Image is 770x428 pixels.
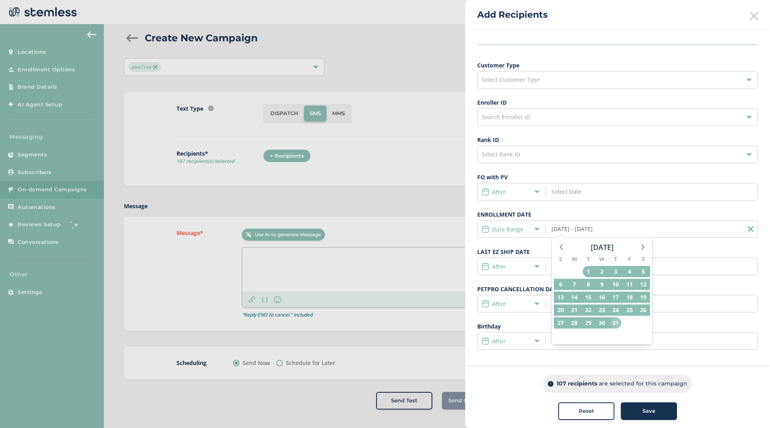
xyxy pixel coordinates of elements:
div: M [567,255,581,265]
div: W [595,255,609,265]
label: After [492,262,506,271]
label: Rank ID [477,136,758,144]
span: Thursday, July 10, 2025 [610,279,621,290]
span: Thursday, July 3, 2025 [610,266,621,277]
span: Tuesday, July 22, 2025 [583,304,594,316]
span: Select Customer Type [482,76,540,83]
label: ENROLLMENT DATE [477,210,758,219]
label: Enroller ID [477,98,758,107]
label: After [492,300,506,308]
span: Saturday, July 12, 2025 [638,279,649,290]
label: After [492,188,506,196]
span: Friday, July 18, 2025 [624,292,635,303]
span: Tuesday, July 1, 2025 [583,266,594,277]
span: Wednesday, July 2, 2025 [596,266,608,277]
span: Saturday, July 19, 2025 [638,292,649,303]
div: T [582,255,595,265]
span: Search Enroller ID [482,113,530,121]
label: After [492,337,506,345]
button: Reset [558,402,614,420]
span: Sunday, July 20, 2025 [555,304,566,316]
span: Monday, July 28, 2025 [569,317,580,329]
span: Friday, July 25, 2025 [624,304,635,316]
label: Customer Type [477,61,758,69]
img: icon-info-dark-48f6c5f3.svg [548,381,553,387]
span: Monday, July 21, 2025 [569,304,580,316]
h2: Add Recipients [477,8,548,21]
iframe: Chat Widget [730,389,770,428]
p: 107 recipients [557,379,597,388]
span: Friday, July 4, 2025 [624,266,635,277]
span: Select Rank ID [482,150,520,158]
button: Save [621,402,677,420]
label: PETPRO CANCELLATION DATE [477,285,758,293]
input: Select Date [551,187,624,196]
span: Sunday, July 13, 2025 [555,292,566,303]
span: Sunday, July 27, 2025 [555,317,566,329]
div: F [622,255,636,265]
span: Thursday, July 24, 2025 [610,304,621,316]
span: Wednesday, July 9, 2025 [596,279,608,290]
label: Date Range [492,225,523,233]
span: Save [642,407,655,415]
span: Saturday, July 26, 2025 [638,304,649,316]
span: Wednesday, July 30, 2025 [596,317,608,329]
div: [DATE] [591,241,614,253]
label: FO with PV [477,173,758,181]
span: Reset [579,407,594,415]
span: Thursday, July 31, 2025 [610,317,621,329]
span: Monday, July 7, 2025 [569,279,580,290]
span: Wednesday, July 16, 2025 [596,292,608,303]
span: Wednesday, July 23, 2025 [596,304,608,316]
label: Birthday [477,322,758,331]
span: Friday, July 11, 2025 [624,279,635,290]
div: S [636,255,650,265]
span: Monday, July 14, 2025 [569,292,580,303]
label: LAST EZ SHIP DATE [477,247,758,256]
span: Thursday, July 17, 2025 [610,292,621,303]
div: S [554,255,567,265]
span: Saturday, July 5, 2025 [638,266,649,277]
div: T [609,255,622,265]
span: Sunday, July 6, 2025 [555,279,566,290]
span: Tuesday, July 8, 2025 [583,279,594,290]
span: Tuesday, July 15, 2025 [583,292,594,303]
span: Tuesday, July 29, 2025 [583,317,594,329]
p: are selected for this campaign [599,379,687,388]
input: Select Date [551,225,624,233]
